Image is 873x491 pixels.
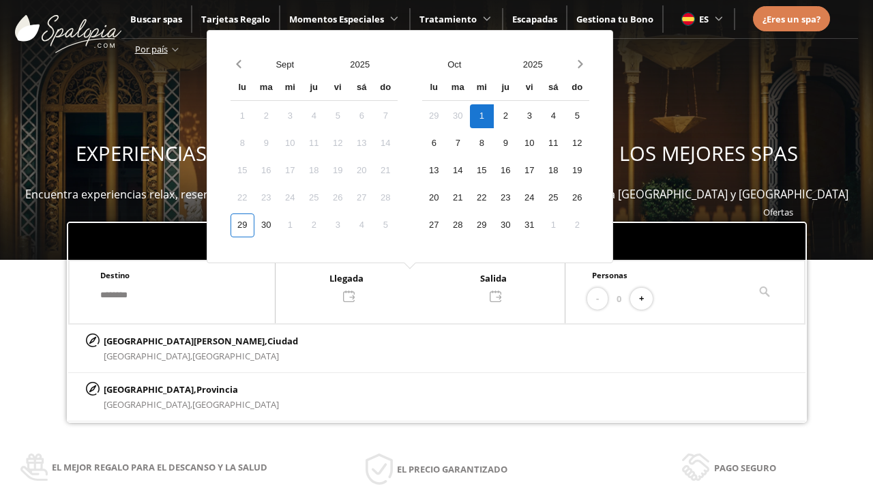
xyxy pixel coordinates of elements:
div: 20 [350,159,374,183]
div: 31 [518,213,542,237]
div: 7 [374,104,398,128]
div: 10 [278,132,302,155]
div: 30 [254,213,278,237]
div: 27 [422,213,446,237]
div: mi [278,76,302,100]
span: [GEOGRAPHIC_DATA], [104,350,192,362]
button: - [587,288,608,310]
span: Personas [592,270,627,280]
div: sá [350,76,374,100]
span: Por país [135,43,168,55]
div: 12 [326,132,350,155]
span: El precio garantizado [397,462,507,477]
div: 9 [494,132,518,155]
span: Destino [100,270,130,280]
div: 6 [350,104,374,128]
div: lu [422,76,446,100]
span: Pago seguro [714,460,776,475]
p: [GEOGRAPHIC_DATA][PERSON_NAME], [104,333,298,348]
button: Open months overlay [248,53,323,76]
div: vi [326,76,350,100]
span: [GEOGRAPHIC_DATA], [104,398,192,411]
div: 17 [278,159,302,183]
div: 15 [231,159,254,183]
div: 29 [470,213,494,237]
div: 14 [374,132,398,155]
span: [GEOGRAPHIC_DATA] [192,398,279,411]
a: Escapadas [512,13,557,25]
div: ju [302,76,326,100]
div: 13 [422,159,446,183]
div: 21 [446,186,470,210]
div: mi [470,76,494,100]
div: 29 [231,213,254,237]
p: [GEOGRAPHIC_DATA], [104,382,279,397]
div: 29 [422,104,446,128]
div: 1 [470,104,494,128]
div: 2 [254,104,278,128]
div: 24 [278,186,302,210]
span: ¿Eres un spa? [763,13,820,25]
a: Buscar spas [130,13,182,25]
div: 2 [302,213,326,237]
div: 19 [565,159,589,183]
div: 5 [326,104,350,128]
div: 25 [542,186,565,210]
button: Open years overlay [494,53,572,76]
div: 20 [422,186,446,210]
a: Ofertas [763,206,793,218]
div: sá [542,76,565,100]
div: 28 [374,186,398,210]
span: [GEOGRAPHIC_DATA] [192,350,279,362]
div: Calendar wrapper [231,76,398,237]
button: Previous month [231,53,248,76]
div: ma [254,76,278,100]
div: ju [494,76,518,100]
div: 21 [374,159,398,183]
span: Provincia [196,383,238,396]
div: 8 [470,132,494,155]
div: 4 [542,104,565,128]
div: 8 [231,132,254,155]
div: ma [446,76,470,100]
div: 30 [446,104,470,128]
div: 7 [446,132,470,155]
div: 26 [565,186,589,210]
div: 23 [254,186,278,210]
div: vi [518,76,542,100]
div: 6 [422,132,446,155]
button: Open years overlay [323,53,398,76]
span: Tarjetas Regalo [201,13,270,25]
div: 18 [302,159,326,183]
div: Calendar days [231,104,398,237]
div: do [374,76,398,100]
div: Calendar days [422,104,589,237]
span: Gestiona tu Bono [576,13,653,25]
div: 13 [350,132,374,155]
span: El mejor regalo para el descanso y la salud [52,460,267,475]
span: Encuentra experiencias relax, reserva bonos spas y escapadas wellness para disfrutar en más de 40... [25,187,848,202]
div: 14 [446,159,470,183]
div: 5 [374,213,398,237]
div: Calendar wrapper [422,76,589,237]
button: Open months overlay [415,53,494,76]
button: + [630,288,653,310]
span: Ciudad [267,335,298,347]
div: 1 [542,213,565,237]
div: lu [231,76,254,100]
div: 15 [470,159,494,183]
div: 18 [542,159,565,183]
div: 3 [326,213,350,237]
div: 3 [278,104,302,128]
div: 22 [231,186,254,210]
a: ¿Eres un spa? [763,12,820,27]
div: 27 [350,186,374,210]
div: 9 [254,132,278,155]
div: 12 [565,132,589,155]
div: 2 [494,104,518,128]
div: 16 [254,159,278,183]
div: 23 [494,186,518,210]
